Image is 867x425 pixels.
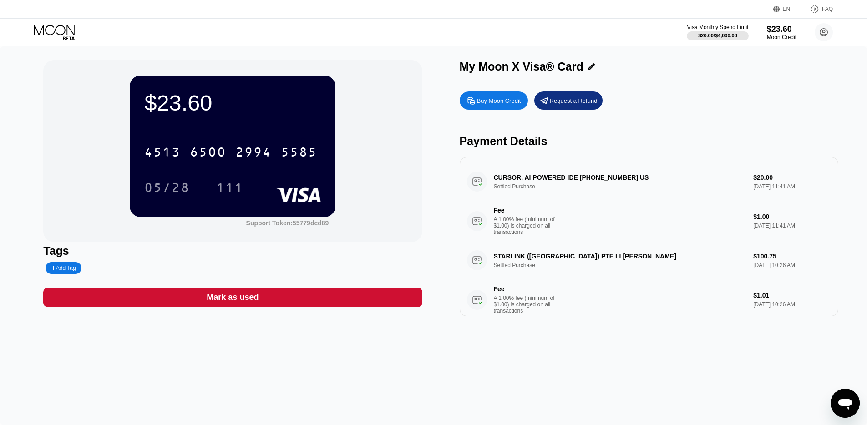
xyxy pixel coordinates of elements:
div: 6500 [190,146,226,161]
div: Tags [43,244,422,258]
div: Payment Details [460,135,838,148]
div: Fee [494,285,558,293]
div: 111 [216,182,243,196]
div: Request a Refund [534,91,603,110]
div: Support Token: 55779dcd89 [246,219,329,227]
div: Support Token:55779dcd89 [246,219,329,227]
div: 05/28 [137,176,197,199]
div: Buy Moon Credit [477,97,521,105]
div: Mark as used [43,288,422,307]
div: $23.60 [144,90,321,116]
div: $23.60 [767,25,796,34]
div: 4513650029945585 [139,141,323,163]
div: Mark as used [207,292,259,303]
div: EN [773,5,801,14]
div: $1.00 [753,213,831,220]
div: $23.60Moon Credit [767,25,796,40]
div: Moon Credit [767,34,796,40]
div: Visa Monthly Spend Limit [687,24,748,30]
div: FeeA 1.00% fee (minimum of $1.00) is charged on all transactions$1.01[DATE] 10:26 AM [467,278,831,322]
div: Request a Refund [550,97,598,105]
div: 4513 [144,146,181,161]
div: Add Tag [51,265,76,271]
div: 5585 [281,146,317,161]
div: $1.01 [753,292,831,299]
iframe: Button to launch messaging window [831,389,860,418]
div: Buy Moon Credit [460,91,528,110]
div: A 1.00% fee (minimum of $1.00) is charged on all transactions [494,216,562,235]
div: [DATE] 11:41 AM [753,223,831,229]
div: $20.00 / $4,000.00 [698,33,737,38]
div: EN [783,6,791,12]
div: Fee [494,207,558,214]
div: [DATE] 10:26 AM [753,301,831,308]
div: A 1.00% fee (minimum of $1.00) is charged on all transactions [494,295,562,314]
div: FeeA 1.00% fee (minimum of $1.00) is charged on all transactions$1.00[DATE] 11:41 AM [467,199,831,243]
div: Visa Monthly Spend Limit$20.00/$4,000.00 [687,24,748,40]
div: Add Tag [46,262,81,274]
div: 2994 [235,146,272,161]
div: 111 [209,176,250,199]
div: My Moon X Visa® Card [460,60,583,73]
div: FAQ [822,6,833,12]
div: FAQ [801,5,833,14]
div: 05/28 [144,182,190,196]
